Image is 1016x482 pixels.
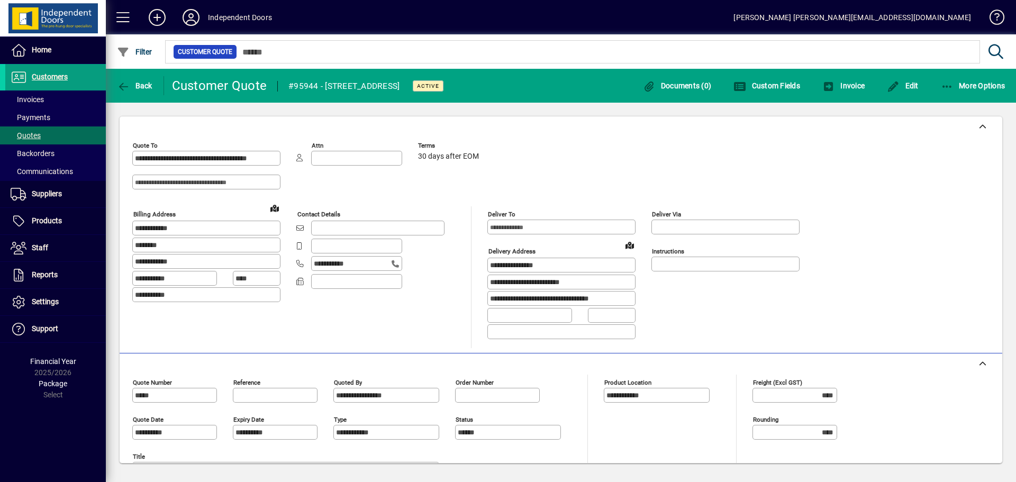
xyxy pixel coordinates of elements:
[312,142,323,149] mat-label: Attn
[753,415,778,423] mat-label: Rounding
[733,81,800,90] span: Custom Fields
[5,316,106,342] a: Support
[233,378,260,386] mat-label: Reference
[233,415,264,423] mat-label: Expiry date
[982,2,1003,37] a: Knowledge Base
[32,324,58,333] span: Support
[652,248,684,255] mat-label: Instructions
[30,357,76,366] span: Financial Year
[117,48,152,56] span: Filter
[887,81,919,90] span: Edit
[106,76,164,95] app-page-header-button: Back
[5,181,106,207] a: Suppliers
[5,108,106,126] a: Payments
[5,262,106,288] a: Reports
[884,76,921,95] button: Edit
[32,270,58,279] span: Reports
[753,378,802,386] mat-label: Freight (excl GST)
[140,8,174,27] button: Add
[32,243,48,252] span: Staff
[456,415,473,423] mat-label: Status
[941,81,1005,90] span: More Options
[621,237,638,253] a: View on map
[642,81,711,90] span: Documents (0)
[266,199,283,216] a: View on map
[117,81,152,90] span: Back
[5,162,106,180] a: Communications
[5,208,106,234] a: Products
[32,297,59,306] span: Settings
[174,8,208,27] button: Profile
[652,211,681,218] mat-label: Deliver via
[5,37,106,63] a: Home
[820,76,867,95] button: Invoice
[456,378,494,386] mat-label: Order number
[334,415,347,423] mat-label: Type
[133,378,172,386] mat-label: Quote number
[32,72,68,81] span: Customers
[32,46,51,54] span: Home
[822,81,865,90] span: Invoice
[5,126,106,144] a: Quotes
[733,9,971,26] div: [PERSON_NAME] [PERSON_NAME][EMAIL_ADDRESS][DOMAIN_NAME]
[418,152,479,161] span: 30 days after EOM
[39,379,67,388] span: Package
[5,235,106,261] a: Staff
[640,76,714,95] button: Documents (0)
[133,142,158,149] mat-label: Quote To
[417,83,439,89] span: Active
[5,90,106,108] a: Invoices
[11,113,50,122] span: Payments
[5,289,106,315] a: Settings
[11,131,41,140] span: Quotes
[114,42,155,61] button: Filter
[32,216,62,225] span: Products
[334,378,362,386] mat-label: Quoted by
[604,378,651,386] mat-label: Product location
[133,452,145,460] mat-label: Title
[11,95,44,104] span: Invoices
[11,167,73,176] span: Communications
[114,76,155,95] button: Back
[133,415,164,423] mat-label: Quote date
[208,9,272,26] div: Independent Doors
[418,142,482,149] span: Terms
[11,149,55,158] span: Backorders
[731,76,803,95] button: Custom Fields
[488,211,515,218] mat-label: Deliver To
[178,47,232,57] span: Customer Quote
[938,76,1008,95] button: More Options
[172,77,267,94] div: Customer Quote
[5,144,106,162] a: Backorders
[32,189,62,198] span: Suppliers
[288,78,400,95] div: #95944 - [STREET_ADDRESS]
